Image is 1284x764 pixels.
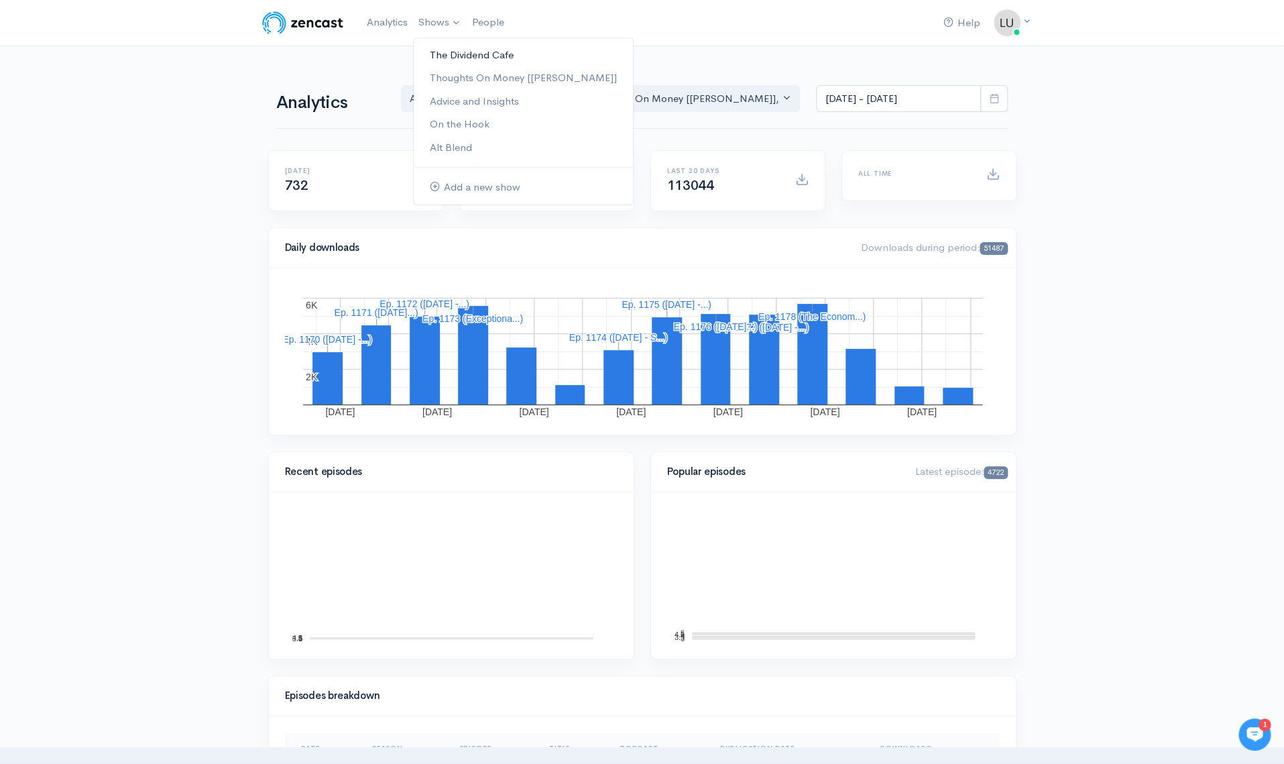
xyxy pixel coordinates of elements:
[325,406,355,417] text: [DATE]
[285,242,845,254] h4: Daily downloads
[39,252,239,279] input: Search articles
[667,508,1000,643] svg: A chart.
[622,299,711,310] text: Ep. 1175 ([DATE] -...)
[306,300,318,311] text: 6K
[467,8,510,37] a: People
[361,8,413,37] a: Analytics
[285,284,1000,419] svg: A chart.
[414,136,633,160] a: Alt Blend
[282,334,372,345] text: Ep. 1170 ([DATE] -...)
[984,466,1007,479] span: 4722
[414,44,633,67] a: The Dividend Cafe
[674,633,684,641] text: 3.5
[1238,718,1271,751] iframe: gist-messenger-bubble-iframe
[680,629,684,637] text: 5
[334,307,418,318] text: Ep. 1171 ([DATE]...)
[292,634,302,642] text: 4.5
[915,465,1007,478] span: Latest episode:
[414,90,633,113] a: Advice and Insights
[667,466,899,478] h4: Popular episodes
[414,176,633,199] a: Add a new show
[285,177,308,194] span: 732
[414,113,633,136] a: On the Hook
[86,186,161,197] span: New conversation
[938,9,986,38] a: Help
[20,65,248,87] h1: Hi 👋
[21,178,247,205] button: New conversation
[413,38,634,205] ul: Shows
[285,167,397,174] h6: [DATE]
[422,313,522,324] text: Ep. 1173 (Exceptiona...)
[994,9,1020,36] img: ...
[18,230,250,246] p: Find an answer quickly
[673,321,757,332] text: Ep. 1176 ([DATE]...)
[907,406,936,417] text: [DATE]
[713,406,742,417] text: [DATE]
[306,335,318,346] text: 4K
[260,9,345,36] img: ZenCast Logo
[810,406,839,417] text: [DATE]
[719,322,809,333] text: Ep. 1177 ([DATE] -...)
[298,634,302,642] text: 4
[569,332,667,343] text: Ep. 1174 ([DATE] - S...)
[292,634,302,642] text: 3.5
[380,298,469,309] text: Ep. 1172 ([DATE] -...)
[20,89,248,154] h2: Just let us know if you need anything and we'll be happy to help! 🙂
[413,8,467,38] a: Shows
[298,633,302,641] text: 5
[285,466,609,478] h4: Recent episodes
[816,85,981,113] input: analytics date range selector
[410,91,780,107] div: Advice and Insights , The Dividend Cafe , Thoughts On Money [[PERSON_NAME]] , Alt Blend , On the ...
[858,170,970,177] h6: All time
[285,508,618,643] svg: A chart.
[414,66,633,90] a: Thoughts On Money [[PERSON_NAME]]
[422,406,451,417] text: [DATE]
[401,85,801,113] button: Advice and Insights, The Dividend Cafe, Thoughts On Money [TOM], Alt Blend, On the Hook
[616,406,645,417] text: [DATE]
[285,690,992,702] h4: Episodes breakdown
[276,93,385,113] h1: Analytics
[980,242,1007,255] span: 51487
[667,167,779,174] h6: Last 30 days
[680,632,684,640] text: 4
[674,630,684,638] text: 4.5
[758,311,865,322] text: Ep. 1178 (The Econom...)
[667,177,714,194] span: 113044
[860,241,1007,254] span: Downloads during period:
[519,406,548,417] text: [DATE]
[306,371,318,382] text: 2K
